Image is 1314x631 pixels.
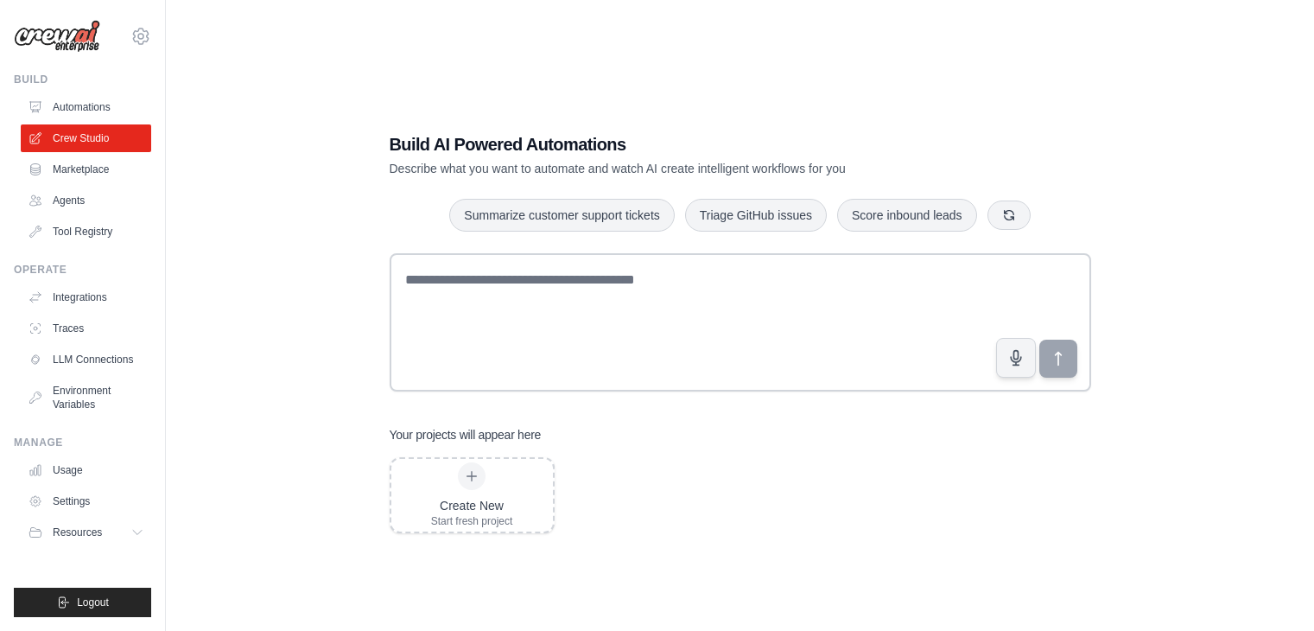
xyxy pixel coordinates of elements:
[21,156,151,183] a: Marketplace
[21,187,151,214] a: Agents
[21,315,151,342] a: Traces
[14,73,151,86] div: Build
[14,588,151,617] button: Logout
[21,284,151,311] a: Integrations
[987,201,1031,230] button: Get new suggestions
[14,263,151,277] div: Operate
[21,218,151,245] a: Tool Registry
[431,514,513,528] div: Start fresh project
[390,132,970,156] h1: Build AI Powered Automations
[431,497,513,514] div: Create New
[21,93,151,121] a: Automations
[390,426,542,443] h3: Your projects will appear here
[77,596,109,609] span: Logout
[21,377,151,418] a: Environment Variables
[14,20,100,53] img: Logo
[390,160,970,177] p: Describe what you want to automate and watch AI create intelligent workflows for you
[21,124,151,152] a: Crew Studio
[21,519,151,546] button: Resources
[14,436,151,449] div: Manage
[996,338,1036,378] button: Click to speak your automation idea
[685,199,827,232] button: Triage GitHub issues
[837,199,977,232] button: Score inbound leads
[449,199,674,232] button: Summarize customer support tickets
[21,488,151,515] a: Settings
[53,526,102,539] span: Resources
[21,456,151,484] a: Usage
[21,346,151,373] a: LLM Connections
